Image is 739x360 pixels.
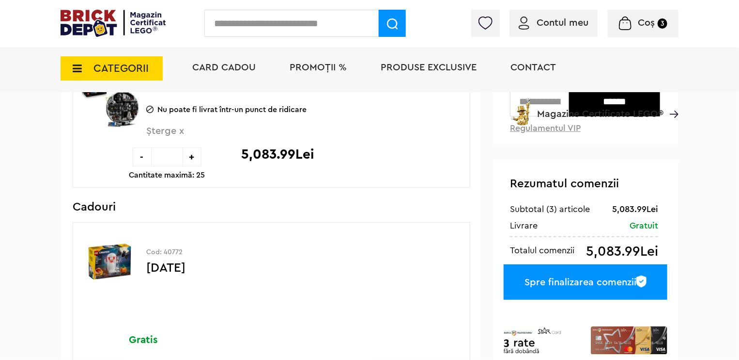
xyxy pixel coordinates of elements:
[192,63,256,72] a: Card Cadou
[510,178,619,190] span: Rezumatul comenzii
[146,249,455,256] p: Cod: 40772
[146,126,431,147] span: Șterge x
[537,18,588,28] span: Contul meu
[510,124,581,132] a: Regulamentul VIP
[133,147,152,166] div: -
[510,203,590,215] div: Subtotal (3) articole
[241,147,314,161] p: 5,083.99Lei
[612,203,658,215] div: 5,083.99Lei
[510,63,556,72] a: Contact
[658,18,667,29] small: 3
[129,171,205,179] p: Cantitate maximă: 25
[586,245,658,259] div: 5,083.99Lei
[630,220,658,231] div: Gratuit
[504,264,667,300] a: Spre finalizarea comenzii
[146,262,455,287] p: [DATE]
[537,97,663,119] span: Magazine Certificate LEGO®
[381,63,477,72] a: Produse exclusive
[663,97,678,106] a: Magazine Certificate LEGO®
[80,226,139,298] img: Halloween
[510,220,538,231] div: Livrare
[93,63,149,74] span: CATEGORII
[519,18,588,28] a: Contul meu
[638,18,655,28] span: Coș
[510,245,574,256] div: Totalul comenzii
[73,202,470,212] h3: Cadouri
[183,147,201,166] div: +
[290,63,347,72] a: PROMOȚII %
